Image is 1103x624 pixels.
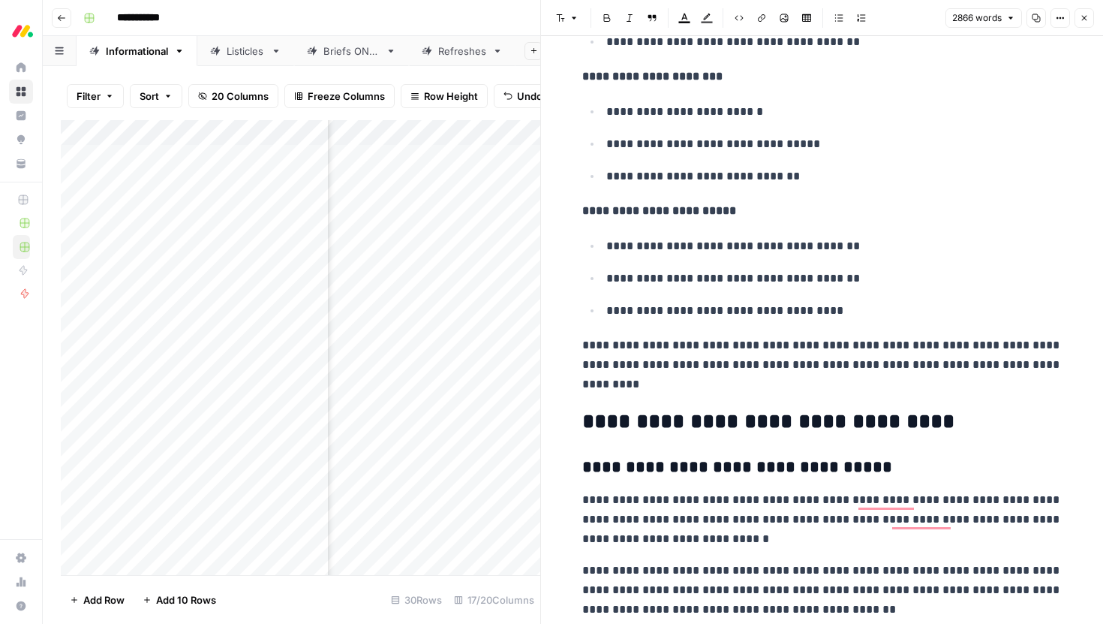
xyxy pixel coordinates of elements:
[61,588,134,612] button: Add Row
[83,592,125,607] span: Add Row
[106,44,168,59] div: Informational
[197,36,294,66] a: Listicles
[424,89,478,104] span: Row Height
[9,17,36,44] img: Monday.com Logo
[9,128,33,152] a: Opportunities
[517,89,542,104] span: Undo
[9,152,33,176] a: Your Data
[9,546,33,570] a: Settings
[409,36,515,66] a: Refreshes
[9,104,33,128] a: Insights
[952,11,1002,25] span: 2866 words
[308,89,385,104] span: Freeze Columns
[134,588,225,612] button: Add 10 Rows
[294,36,409,66] a: Briefs ONLY
[140,89,159,104] span: Sort
[284,84,395,108] button: Freeze Columns
[212,89,269,104] span: 20 Columns
[156,592,216,607] span: Add 10 Rows
[494,84,552,108] button: Undo
[9,12,33,50] button: Workspace: Monday.com
[401,84,488,108] button: Row Height
[945,8,1022,28] button: 2866 words
[77,89,101,104] span: Filter
[448,588,540,612] div: 17/20 Columns
[9,594,33,618] button: Help + Support
[9,80,33,104] a: Browse
[130,84,182,108] button: Sort
[323,44,380,59] div: Briefs ONLY
[9,56,33,80] a: Home
[385,588,448,612] div: 30 Rows
[438,44,486,59] div: Refreshes
[77,36,197,66] a: Informational
[188,84,278,108] button: 20 Columns
[227,44,265,59] div: Listicles
[67,84,124,108] button: Filter
[9,570,33,594] a: Usage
